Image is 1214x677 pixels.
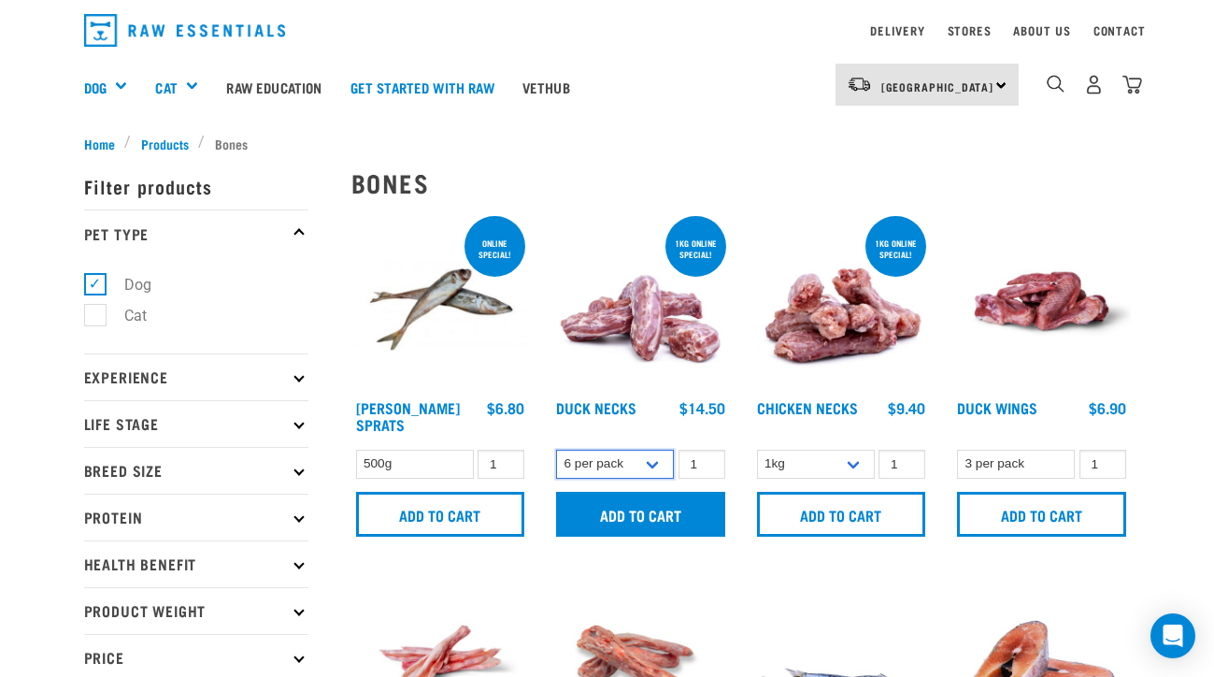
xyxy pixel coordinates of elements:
input: Add to cart [556,492,725,537]
span: [GEOGRAPHIC_DATA] [881,83,994,90]
span: Home [84,134,115,153]
img: Pile Of Duck Necks For Pets [551,212,730,391]
div: 1kg online special! [665,229,726,268]
a: Duck Necks [556,403,636,411]
img: Jack Mackarel Sparts Raw Fish For Dogs [351,212,530,391]
img: user.png [1084,75,1104,94]
img: Raw Essentials Duck Wings Raw Meaty Bones For Pets [952,212,1131,391]
p: Protein [84,494,308,540]
a: Raw Education [212,50,336,124]
input: 1 [878,450,925,479]
input: Add to cart [757,492,926,537]
a: Duck Wings [957,403,1037,411]
div: $14.50 [679,399,725,416]
a: Products [131,134,198,153]
p: Life Stage [84,400,308,447]
div: Open Intercom Messenger [1150,613,1195,658]
a: Stores [948,27,992,34]
div: ONLINE SPECIAL! [464,229,525,268]
label: Cat [94,304,154,327]
a: Home [84,134,125,153]
h2: Bones [351,168,1131,197]
img: van-moving.png [847,76,872,93]
input: 1 [1079,450,1126,479]
a: Get started with Raw [336,50,508,124]
div: $6.80 [487,399,524,416]
nav: breadcrumbs [84,134,1131,153]
div: 1kg online special! [865,229,926,268]
a: About Us [1013,27,1070,34]
a: Dog [84,77,107,98]
a: Vethub [508,50,584,124]
a: Delivery [870,27,924,34]
div: $9.40 [888,399,925,416]
img: Pile Of Chicken Necks For Pets [752,212,931,391]
p: Filter products [84,163,308,209]
img: Raw Essentials Logo [84,14,286,47]
p: Pet Type [84,209,308,256]
p: Experience [84,353,308,400]
p: Health Benefit [84,540,308,587]
label: Dog [94,273,159,296]
a: Chicken Necks [757,403,858,411]
p: Product Weight [84,587,308,634]
a: Contact [1093,27,1146,34]
input: 1 [478,450,524,479]
p: Breed Size [84,447,308,494]
nav: dropdown navigation [69,7,1146,54]
input: Add to cart [957,492,1126,537]
img: home-icon@2x.png [1122,75,1142,94]
img: home-icon-1@2x.png [1047,75,1064,93]
a: Cat [155,77,177,98]
a: [PERSON_NAME] Sprats [356,403,460,428]
div: $6.90 [1089,399,1126,416]
input: Add to cart [356,492,525,537]
span: Products [141,134,189,153]
input: 1 [678,450,725,479]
